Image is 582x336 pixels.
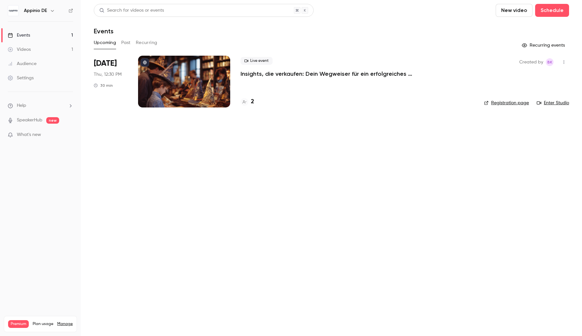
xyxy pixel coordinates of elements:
[519,40,569,50] button: Recurring events
[94,56,128,107] div: Oct 16 Thu, 12:30 PM (Europe/Berlin)
[121,38,131,48] button: Past
[8,61,37,67] div: Audience
[99,7,164,14] div: Search for videos or events
[8,46,31,53] div: Videos
[535,4,569,17] button: Schedule
[241,70,435,78] a: Insights, die verkaufen: Dein Wegweiser für ein erfolgreiches Lizenzgeschäft
[241,57,273,65] span: Live event
[537,100,569,106] a: Enter Studio
[8,75,34,81] div: Settings
[136,38,157,48] button: Recurring
[241,97,254,106] a: 2
[46,117,59,124] span: new
[8,6,18,16] img: Appinio DE
[547,58,552,66] span: BK
[8,32,30,39] div: Events
[8,320,29,328] span: Premium
[65,132,73,138] iframe: Noticeable Trigger
[94,38,116,48] button: Upcoming
[17,131,41,138] span: What's new
[546,58,554,66] span: Britta Kristin Agel
[496,4,533,17] button: New video
[24,7,47,14] h6: Appinio DE
[519,58,543,66] span: Created by
[94,27,113,35] h1: Events
[17,102,26,109] span: Help
[8,102,73,109] li: help-dropdown-opener
[484,100,529,106] a: Registration page
[94,83,113,88] div: 30 min
[57,321,73,327] a: Manage
[17,117,42,124] a: SpeakerHub
[94,58,117,69] span: [DATE]
[251,97,254,106] h4: 2
[33,321,53,327] span: Plan usage
[94,71,122,78] span: Thu, 12:30 PM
